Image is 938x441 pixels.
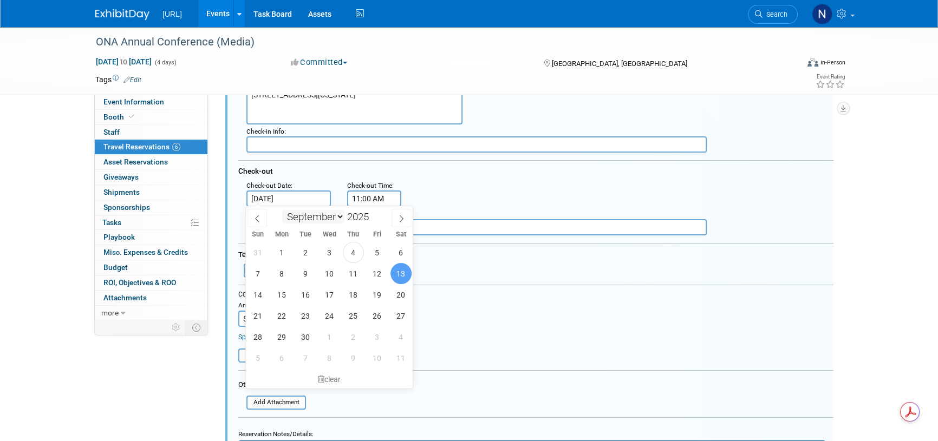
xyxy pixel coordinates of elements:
[271,326,292,347] span: September 29, 2025
[270,231,294,238] span: Mon
[390,326,412,347] span: October 4, 2025
[295,284,316,305] span: September 16, 2025
[238,245,833,261] div: Team member(s) this reservation is made for:
[367,242,388,263] span: September 5, 2025
[367,347,388,368] span: October 10, 2025
[95,95,207,109] a: Event Information
[154,59,177,66] span: (4 days)
[367,326,388,347] span: October 3, 2025
[103,233,135,241] span: Playbook
[319,305,340,326] span: September 24, 2025
[343,284,364,305] span: September 18, 2025
[103,293,147,302] span: Attachments
[95,9,149,20] img: ExhibitDay
[807,58,818,67] img: Format-Inperson.png
[123,76,141,84] a: Edit
[238,167,273,175] span: Check-out
[103,97,164,106] span: Event Information
[95,275,207,290] a: ROI, Objectives & ROO
[95,245,207,260] a: Misc. Expenses & Credits
[390,284,412,305] span: September 20, 2025
[95,155,207,169] a: Asset Reservations
[167,320,186,334] td: Personalize Event Tab Strip
[103,142,180,151] span: Travel Reservations
[319,326,340,347] span: October 1, 2025
[95,57,152,67] span: [DATE] [DATE]
[246,182,291,189] span: Check-out Date
[129,114,134,120] i: Booth reservation complete
[389,231,413,238] span: Sat
[295,242,316,263] span: September 2, 2025
[103,278,176,287] span: ROI, Objectives & ROO
[162,10,182,18] span: [URL]
[319,263,340,284] span: September 10, 2025
[820,58,845,67] div: In-Person
[816,74,845,80] div: Event Rating
[247,305,269,326] span: September 21, 2025
[341,231,365,238] span: Thu
[103,248,188,256] span: Misc. Expenses & Credits
[343,263,364,284] span: September 11, 2025
[103,203,150,212] span: Sponsorships
[6,4,579,15] body: Rich Text Area. Press ALT-0 for help.
[92,32,781,52] div: ONA Annual Conference (Media)
[246,128,286,135] small: :
[95,74,141,85] td: Tags
[282,210,344,223] select: Month
[319,347,340,368] span: October 8, 2025
[390,347,412,368] span: October 11, 2025
[319,284,340,305] span: September 17, 2025
[748,5,798,24] a: Search
[103,157,168,166] span: Asset Reservations
[551,60,687,68] span: [GEOGRAPHIC_DATA], [GEOGRAPHIC_DATA]
[102,218,121,227] span: Tasks
[103,173,139,181] span: Giveaways
[390,263,412,284] span: September 13, 2025
[343,326,364,347] span: October 2, 2025
[172,143,180,151] span: 6
[95,200,207,215] a: Sponsorships
[343,347,364,368] span: October 9, 2025
[246,87,463,124] textarea: [STREET_ADDRESS][US_STATE]
[271,284,292,305] span: September 15, 2025
[247,284,269,305] span: September 14, 2025
[295,347,316,368] span: October 7, 2025
[103,263,128,272] span: Budget
[271,305,292,326] span: September 22, 2025
[343,305,364,326] span: September 25, 2025
[95,230,207,245] a: Playbook
[367,284,388,305] span: September 19, 2025
[343,242,364,263] span: September 4, 2025
[390,305,412,326] span: September 27, 2025
[271,347,292,368] span: October 6, 2025
[238,425,825,440] div: Reservation Notes/Details:
[246,128,284,135] span: Check-in Info
[119,57,129,66] span: to
[319,242,340,263] span: September 3, 2025
[367,263,388,284] span: September 12, 2025
[390,242,412,263] span: September 6, 2025
[344,210,377,223] input: Year
[763,10,787,18] span: Search
[95,140,207,154] a: Travel Reservations6
[95,185,207,200] a: Shipments
[238,380,317,392] div: Other/Misc. Attachments:
[95,125,207,140] a: Staff
[367,305,388,326] span: September 26, 2025
[238,290,833,299] div: Cost:
[238,301,317,311] div: Amount
[6,4,579,15] p: [PERSON_NAME] reservation
[246,182,292,189] small: :
[294,231,317,238] span: Tue
[246,370,413,389] div: clear
[95,215,207,230] a: Tasks
[247,242,269,263] span: August 31, 2025
[347,182,394,189] small: :
[186,320,208,334] td: Toggle Event Tabs
[95,170,207,185] a: Giveaways
[271,242,292,263] span: September 1, 2025
[347,182,392,189] span: Check-out Time
[271,263,292,284] span: September 8, 2025
[103,113,136,121] span: Booth
[365,231,389,238] span: Fri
